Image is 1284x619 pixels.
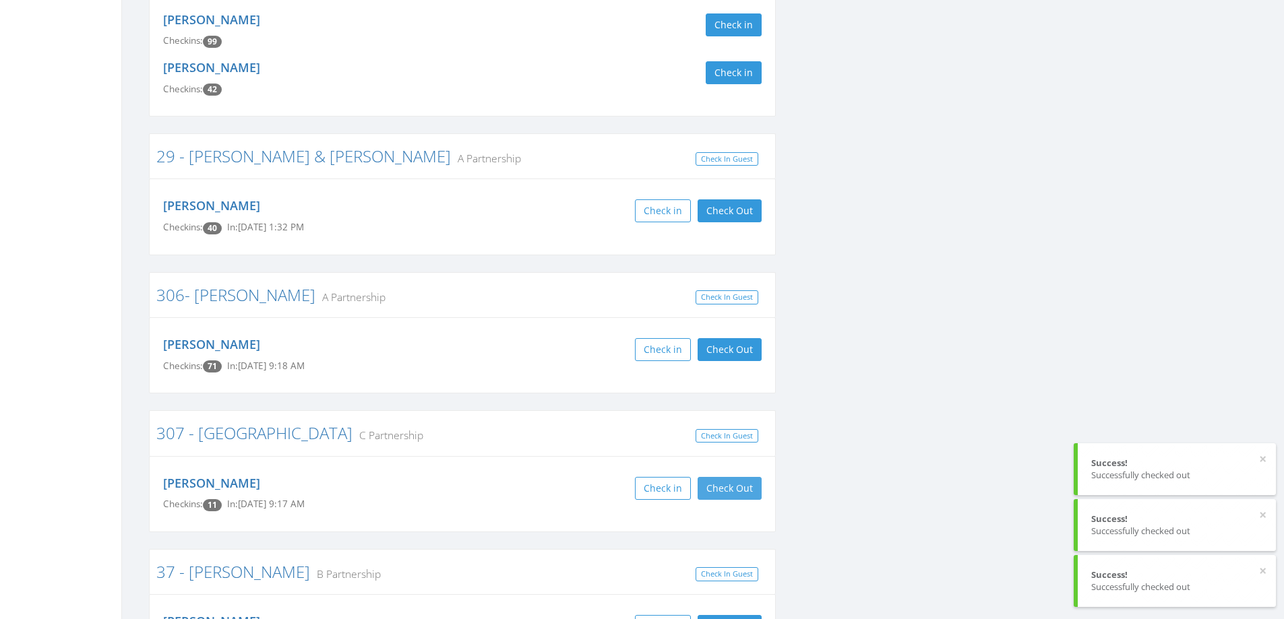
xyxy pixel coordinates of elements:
div: Successfully checked out [1091,581,1262,593]
a: Check In Guest [696,429,758,443]
a: [PERSON_NAME] [163,336,260,352]
button: Check in [635,477,691,500]
a: 306- [PERSON_NAME] [156,284,315,306]
button: × [1259,453,1266,466]
span: In: [DATE] 9:18 AM [227,360,305,372]
button: × [1259,509,1266,522]
a: Check In Guest [696,290,758,304]
span: Checkins: [163,360,203,372]
button: Check in [706,13,762,36]
small: B Partnership [310,566,381,581]
span: Checkin count [203,499,222,511]
a: [PERSON_NAME] [163,59,260,75]
a: [PERSON_NAME] [163,11,260,28]
div: Success! [1091,568,1262,581]
a: [PERSON_NAME] [163,197,260,214]
button: Check Out [698,477,762,500]
span: In: [DATE] 9:17 AM [227,498,305,510]
a: Check In Guest [696,152,758,166]
button: Check in [635,338,691,361]
span: Checkin count [203,84,222,96]
small: A Partnership [315,290,386,304]
span: In: [DATE] 1:32 PM [227,221,304,233]
span: Checkin count [203,360,222,372]
a: 37 - [PERSON_NAME] [156,560,310,583]
span: Checkin count [203,36,222,48]
button: Check Out [698,199,762,222]
small: C Partnership [353,428,423,443]
a: 29 - [PERSON_NAME] & [PERSON_NAME] [156,145,451,167]
button: × [1259,564,1266,578]
button: Check in [706,61,762,84]
div: Successfully checked out [1091,525,1262,537]
span: Checkins: [163,34,203,46]
span: Checkins: [163,498,203,510]
a: 307 - [GEOGRAPHIC_DATA] [156,422,353,444]
span: Checkins: [163,221,203,233]
small: A Partnership [451,151,521,166]
div: Success! [1091,513,1262,525]
div: Success! [1091,457,1262,469]
span: Checkin count [203,222,222,234]
span: Checkins: [163,83,203,95]
a: [PERSON_NAME] [163,475,260,491]
div: Successfully checked out [1091,469,1262,482]
a: Check In Guest [696,567,758,581]
button: Check Out [698,338,762,361]
button: Check in [635,199,691,222]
